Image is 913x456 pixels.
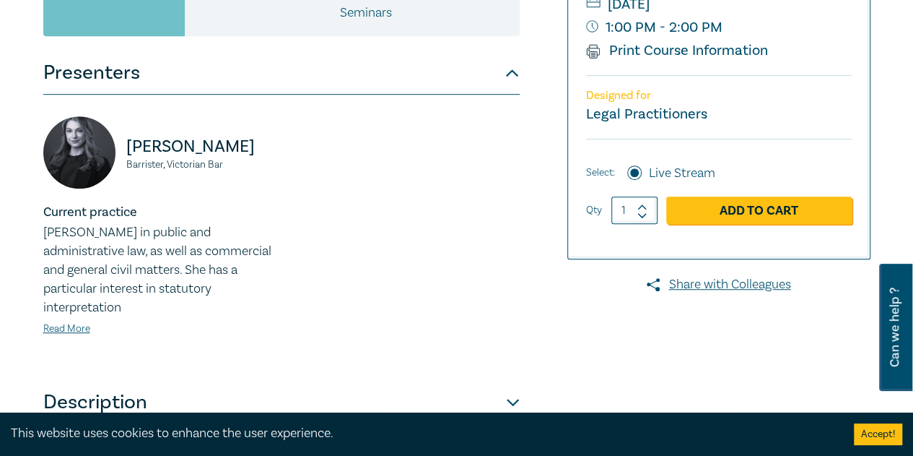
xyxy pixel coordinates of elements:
input: 1 [611,197,658,224]
button: Description [43,381,520,424]
div: This website uses cookies to enhance the user experience. [11,424,832,443]
strong: Current practice [43,204,137,220]
p: [PERSON_NAME] [126,135,273,158]
p: [PERSON_NAME] in public and administrative law, as well as commercial and general civil matters. ... [43,223,273,317]
small: Legal Practitioners [586,105,707,124]
span: Select: [586,165,615,181]
label: Live Stream [649,164,715,183]
a: Add to Cart [666,197,852,224]
a: Read More [43,322,90,335]
p: Designed for [586,89,852,103]
a: Print Course Information [586,41,769,60]
button: Accept cookies [854,423,902,445]
a: Share with Colleagues [567,275,870,294]
label: Qty [586,202,602,218]
small: 1:00 PM - 2:00 PM [586,16,852,39]
button: Presenters [43,51,520,95]
img: https://s3.ap-southeast-2.amazonaws.com/leo-cussen-store-production-content/Contacts/Rachel%20Mat... [43,116,115,189]
small: Barrister, Victorian Bar [126,160,273,170]
span: Can we help ? [888,272,901,382]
